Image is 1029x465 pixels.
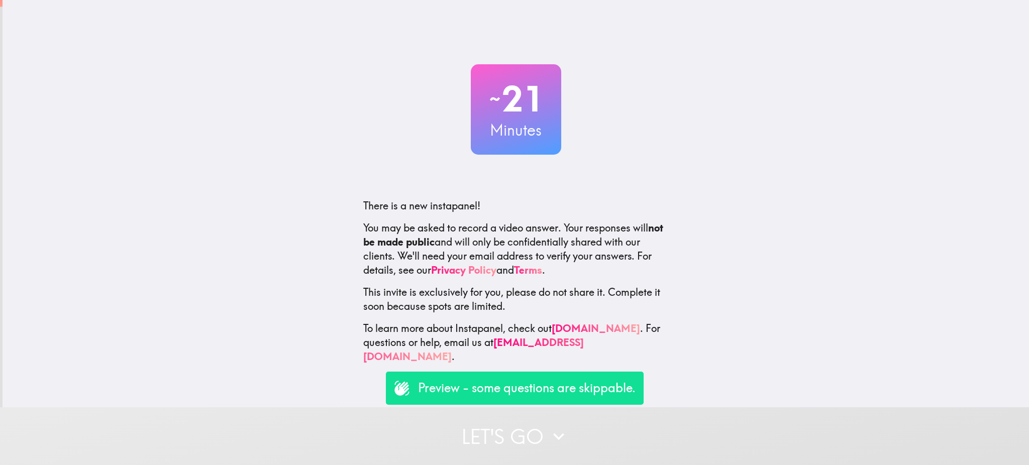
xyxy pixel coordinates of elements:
[363,321,669,364] p: To learn more about Instapanel, check out . For questions or help, email us at .
[363,221,669,277] p: You may be asked to record a video answer. Your responses will and will only be confidentially sh...
[488,84,502,114] span: ~
[514,264,542,276] a: Terms
[363,221,663,248] b: not be made public
[363,285,669,313] p: This invite is exclusively for you, please do not share it. Complete it soon because spots are li...
[552,322,640,334] a: [DOMAIN_NAME]
[471,78,561,120] h2: 21
[363,336,584,363] a: [EMAIL_ADDRESS][DOMAIN_NAME]
[418,380,636,397] p: Preview - some questions are skippable.
[471,120,561,141] h3: Minutes
[363,199,480,212] span: There is a new instapanel!
[431,264,496,276] a: Privacy Policy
